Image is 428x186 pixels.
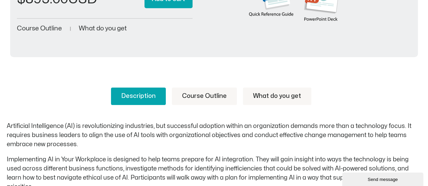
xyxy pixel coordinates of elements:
a: What do you get [79,25,127,32]
a: Course Outline [17,25,62,32]
a: What do you get [243,87,311,105]
p: Artificial Intelligence (AI) is revolutionizing industries, but successful adoption within an org... [7,122,421,149]
iframe: chat widget [342,171,425,186]
a: Description [111,87,166,105]
a: Course Outline [172,87,237,105]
